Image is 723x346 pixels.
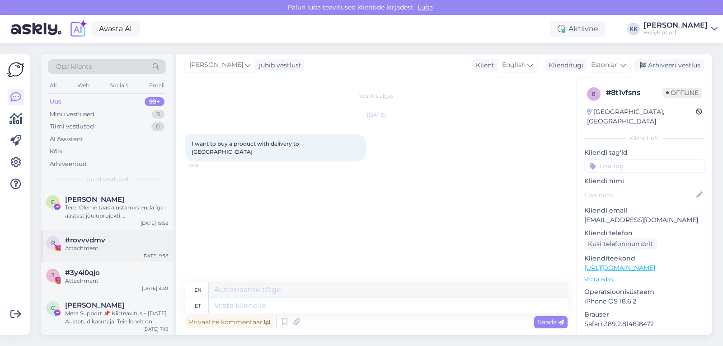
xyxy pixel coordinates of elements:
span: #rovvvdmv [65,236,105,244]
a: Avasta AI [91,21,140,37]
div: Tiimi vestlused [50,122,94,131]
img: Askly Logo [7,61,24,78]
div: [DATE] 9:58 [142,252,168,259]
span: Otsi kliente [56,62,92,71]
span: English [502,60,526,70]
div: Attachment [65,277,168,285]
span: Emili Jürgen [65,195,124,204]
div: [PERSON_NAME] [643,22,708,29]
input: Lisa tag [584,159,705,173]
div: Privaatne kommentaar [185,316,273,328]
div: KK [627,23,640,35]
div: et [195,298,201,313]
a: [PERSON_NAME]Hellyk pood [643,22,718,36]
div: Hellyk pood [643,29,708,36]
div: Küsi telefoninumbrit [584,238,657,250]
p: Kliendi telefon [584,228,705,238]
p: Vaata edasi ... [584,275,705,284]
span: r [51,239,55,246]
div: Kõik [50,147,63,156]
div: Attachment [65,244,168,252]
div: Uus [50,97,61,106]
span: I want to buy a product with delivery to [GEOGRAPHIC_DATA] [192,140,300,155]
div: [DATE] [185,111,568,119]
p: Brauser [584,310,705,319]
p: Klienditeekond [584,254,705,263]
span: 10:18 [188,162,222,169]
div: [DATE] 19:58 [141,220,168,227]
div: Web [75,80,91,91]
div: en [194,282,202,298]
span: Uued vestlused [86,175,128,184]
div: Minu vestlused [50,110,94,119]
div: Klienditugi [545,61,583,70]
span: Luba [415,3,436,11]
div: AI Assistent [50,135,83,144]
p: Operatsioonisüsteem [584,287,705,297]
img: explore-ai [69,19,88,38]
div: Vestlus algas [185,92,568,100]
div: All [48,80,58,91]
p: Kliendi nimi [584,176,705,186]
div: 0 [151,122,164,131]
p: [EMAIL_ADDRESS][DOMAIN_NAME] [584,215,705,225]
span: 8 [592,90,596,97]
span: #3y4i0qjo [65,269,100,277]
p: iPhone OS 18.6.2 [584,297,705,306]
span: 3 [52,272,55,279]
div: Socials [108,80,130,91]
p: Kliendi email [584,206,705,215]
a: [URL][DOMAIN_NAME] [584,264,655,272]
div: Kliendi info [584,134,705,142]
div: 8 [152,110,164,119]
span: Saada [538,318,564,326]
div: Arhiveeritud [50,160,87,169]
div: [GEOGRAPHIC_DATA], [GEOGRAPHIC_DATA] [587,107,696,126]
p: Kliendi tag'id [584,148,705,157]
div: Meta Support 📌 Kiirteavitus – [DATE] Austatud kasutaja, Teie lehelt on tuvastatud sisu, mis võib ... [65,309,168,326]
div: Klient [472,61,494,70]
span: Clara Dongo [65,301,124,309]
div: juhib vestlust [255,61,301,70]
span: E [51,199,55,205]
div: Aktiivne [550,21,606,37]
span: [PERSON_NAME] [189,60,243,70]
span: Estonian [591,60,619,70]
div: [DATE] 7:18 [143,326,168,332]
div: Tere, Oleme taas alustamas enda iga-aastast jõuluprojekti. [PERSON_NAME] saime kontaktid Tartu la... [65,204,168,220]
input: Lisa nimi [585,190,695,200]
div: 99+ [145,97,164,106]
p: Safari 389.2.814818472 [584,319,705,329]
span: Offline [662,88,702,98]
div: [DATE] 9:30 [142,285,168,292]
div: Arhiveeri vestlus [634,59,704,71]
div: # 8t1vfsns [606,87,662,98]
div: Email [147,80,166,91]
span: C [51,304,55,311]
